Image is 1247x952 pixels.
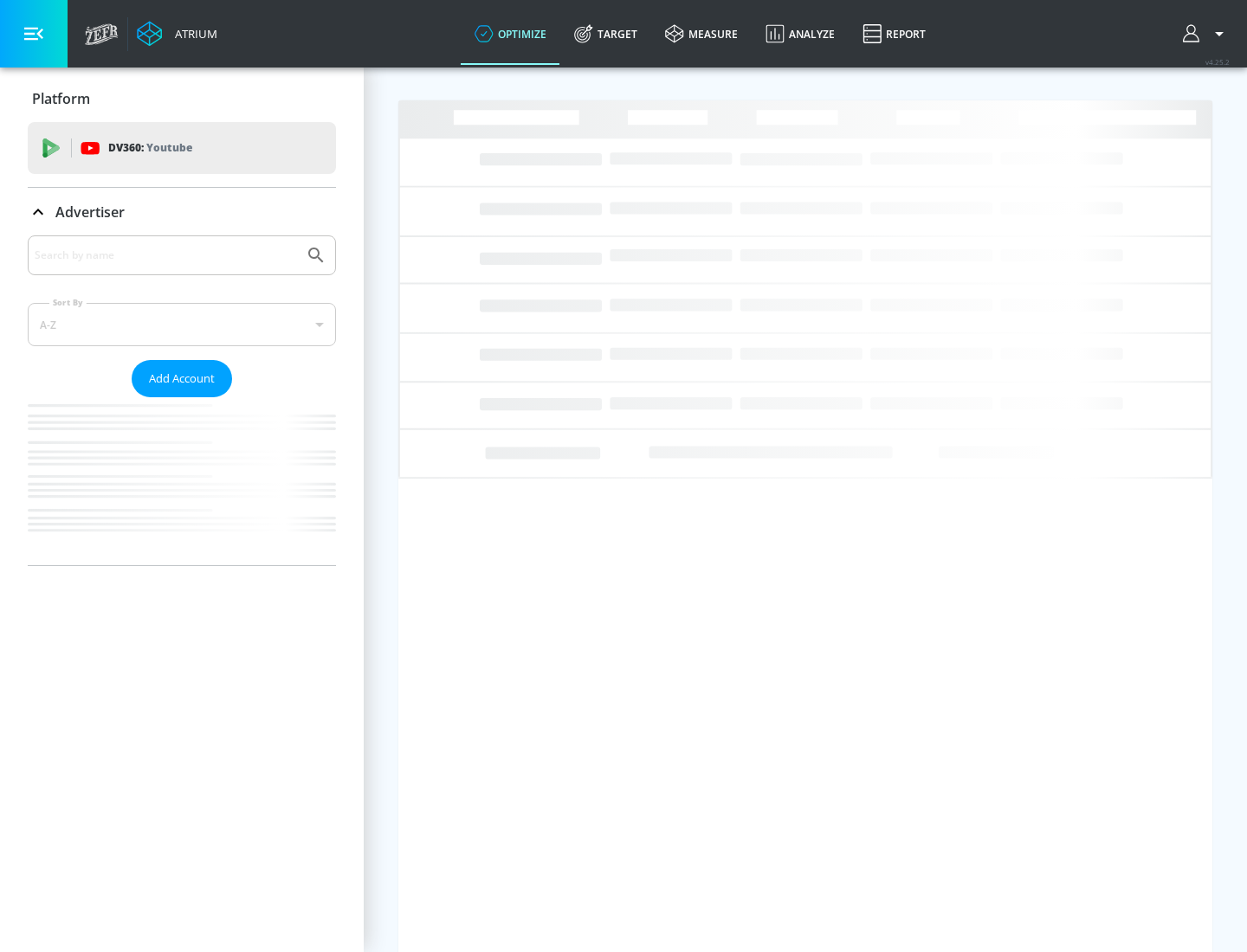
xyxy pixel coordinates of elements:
p: Youtube [146,138,192,157]
label: Sort By [49,297,87,308]
div: Advertiser [28,188,336,236]
div: DV360: Youtube [28,122,336,174]
button: Add Account [132,360,232,397]
a: Atrium [137,21,217,47]
a: Target [560,3,651,65]
div: A-Z [28,303,336,346]
p: Platform [32,89,90,108]
div: Advertiser [28,235,336,565]
span: v 4.25.2 [1205,57,1230,67]
span: Add Account [149,369,215,389]
nav: list of Advertiser [28,397,336,565]
a: Analyze [752,3,849,65]
a: optimize [461,3,560,65]
div: Atrium [168,26,217,42]
a: measure [651,3,752,65]
input: Search by name [35,244,297,267]
a: Report [849,3,940,65]
p: DV360: [108,138,192,158]
p: Advertiser [55,203,125,222]
div: Platform [28,74,336,123]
